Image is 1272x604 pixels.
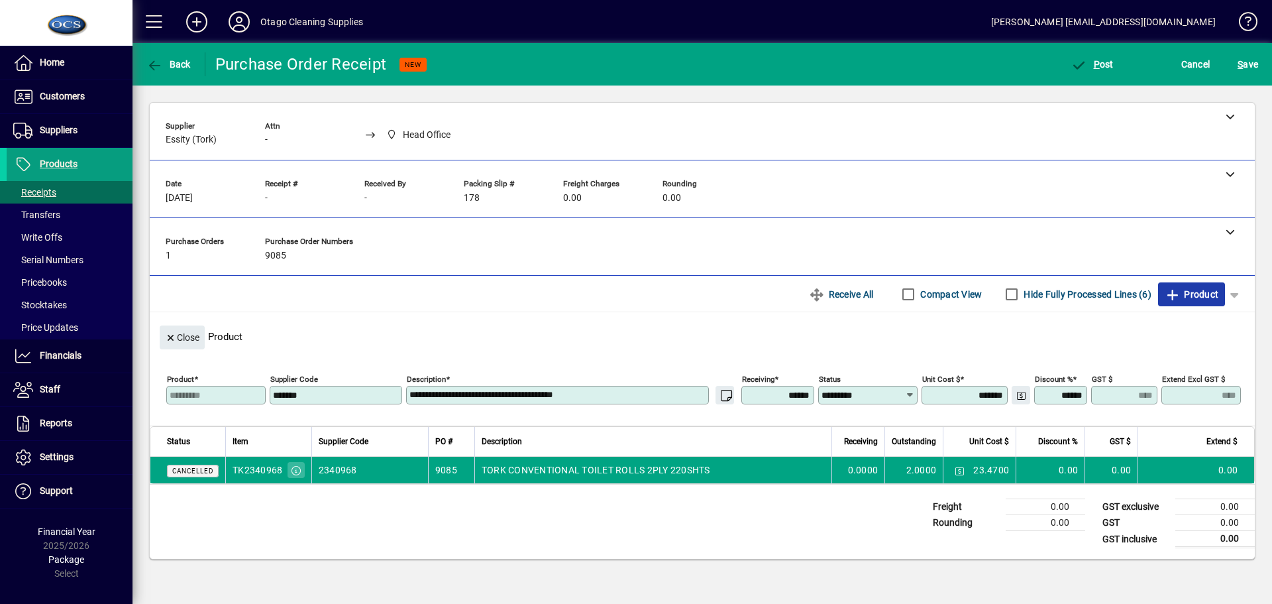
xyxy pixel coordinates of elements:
a: Price Updates [7,316,132,339]
mat-label: Product [167,375,194,384]
span: Serial Numbers [13,255,83,265]
button: Product [1158,282,1225,306]
span: Head Office [403,128,450,142]
span: Outstanding [892,434,936,449]
span: 178 [464,193,480,204]
span: - [265,193,268,204]
span: Supplier Code [319,434,368,449]
span: 0.00 [662,193,681,204]
td: GST inclusive [1096,531,1175,548]
span: ost [1071,59,1114,70]
span: Unit Cost $ [969,434,1009,449]
span: Back [146,59,191,70]
mat-label: Supplier Code [270,375,318,384]
span: Settings [40,452,74,462]
a: Staff [7,373,132,406]
span: 0.00 [563,193,582,204]
span: GST $ [1110,434,1131,449]
td: TORK CONVENTIONAL TOILET ROLLS 2PLY 220SHTS [474,457,831,483]
span: Financial Year [38,526,95,537]
td: 0.00 [1175,499,1255,515]
span: Close [165,327,199,349]
span: Price Updates [13,322,78,333]
span: Support [40,485,73,496]
td: 0.00 [1006,499,1085,515]
a: Support [7,475,132,508]
span: Description [482,434,522,449]
mat-label: Unit Cost $ [922,375,960,384]
span: Discount % [1038,434,1078,449]
button: Save [1234,52,1261,76]
a: Knowledge Base [1229,3,1255,46]
span: Pricebooks [13,277,67,288]
span: Suppliers [40,125,78,135]
label: Compact View [918,288,982,301]
span: ave [1238,54,1258,75]
td: Rounding [926,515,1006,531]
span: Receive All [809,284,873,305]
td: 2340968 [311,457,428,483]
td: Freight [926,499,1006,515]
span: Essity (Tork) [166,135,217,145]
a: Transfers [7,204,132,226]
span: Extend $ [1206,434,1238,449]
span: 1 [166,251,171,261]
span: P [1094,59,1100,70]
td: 2.0000 [884,457,943,483]
a: Stocktakes [7,294,132,316]
a: Financials [7,339,132,373]
span: NEW [405,60,421,69]
span: Customers [40,91,85,101]
button: Post [1067,52,1117,76]
a: Pricebooks [7,271,132,294]
span: Financials [40,350,81,361]
td: 0.00 [1016,457,1085,483]
span: Receipts [13,187,56,198]
td: 0.00 [1175,515,1255,531]
td: 9085 [428,457,474,483]
div: Otago Cleaning Supplies [260,11,363,32]
td: 0.00 [1138,457,1254,483]
div: [PERSON_NAME] [EMAIL_ADDRESS][DOMAIN_NAME] [991,11,1216,32]
span: Package [48,554,84,565]
span: - [265,135,268,145]
button: Back [143,52,194,76]
td: 0.00 [1175,531,1255,548]
a: Receipts [7,181,132,204]
span: Cancelled [172,467,213,475]
button: Receive All [804,282,878,306]
span: Reports [40,418,72,428]
span: 23.4700 [973,463,1009,477]
mat-label: Receiving [742,375,774,384]
a: Settings [7,441,132,474]
app-page-header-button: Close [156,331,208,343]
span: 9085 [265,251,286,261]
button: Change Price Levels [950,461,969,479]
a: Home [7,46,132,80]
span: Product [1165,284,1218,305]
span: S [1238,59,1243,70]
span: Head Office [383,127,456,143]
td: GST exclusive [1096,499,1175,515]
div: Product [150,312,1255,353]
span: Transfers [13,210,60,220]
a: Serial Numbers [7,249,132,271]
span: Stocktakes [13,300,67,310]
span: Receiving [844,434,878,449]
span: Products [40,158,78,169]
a: Customers [7,80,132,113]
span: Write Offs [13,232,62,243]
button: Add [176,10,218,34]
button: Profile [218,10,260,34]
mat-label: Discount % [1035,375,1073,384]
a: Reports [7,407,132,440]
mat-label: GST $ [1092,375,1112,384]
td: GST [1096,515,1175,531]
span: [DATE] [166,193,193,204]
a: Suppliers [7,114,132,147]
button: Change Price Levels [1012,386,1030,404]
span: Status [167,434,190,449]
button: Close [160,326,205,349]
div: Purchase Order Receipt [215,54,387,75]
td: 0.00 [1006,515,1085,531]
